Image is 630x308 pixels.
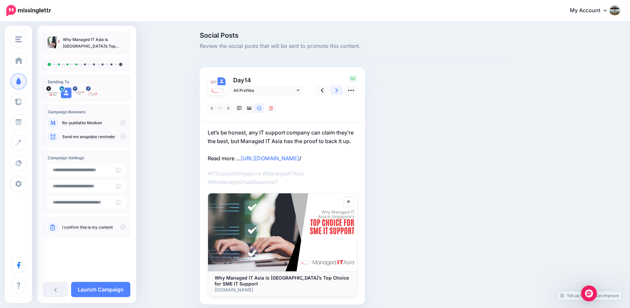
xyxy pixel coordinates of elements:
img: GiTaVuQ--18492.png [48,88,58,98]
img: menu.png [15,36,22,42]
img: picture-bsa59182.png [87,88,98,98]
img: Why Managed IT Asia is Singapore’s Top Choice for SME IT Support [208,193,357,271]
p: Why Managed IT Asia is [GEOGRAPHIC_DATA]’s Top Choice for SME IT Support [63,36,126,50]
h4: Sending To [48,79,126,84]
p: Let’s be honest, any IT support company can claim they’re the best, but Managed IT Asia has the p... [208,128,357,163]
a: All Profiles [230,86,303,95]
p: Send me an [62,134,126,140]
p: #ITSupportSingapore #ManagedITAsia #WeManageSmallBusinessIT [208,169,357,186]
img: picture-bsa59181.png [74,88,85,98]
img: c0372c2c5f8305cb8a3b2ccf7b1fbe1e_thumb.jpg [48,36,60,48]
a: Re-publish [62,120,82,126]
img: picture-bsa59182.png [210,85,226,101]
span: 62 [349,75,357,82]
b: Why Managed IT Asia is [GEOGRAPHIC_DATA]’s Top Choice for SME IT Support [215,275,349,287]
a: [URL][DOMAIN_NAME] [241,155,299,162]
img: user_default_image.png [61,88,71,98]
span: Social Posts [200,32,507,39]
a: My Account [563,3,620,19]
h4: Campaign Boosters [48,109,126,114]
a: update reminder [84,134,115,139]
h4: Campaign Settings [48,155,126,160]
p: to Medium [62,120,126,126]
p: Day [230,75,304,85]
img: user_default_image.png [218,77,226,85]
p: [DOMAIN_NAME] [215,287,350,293]
div: Open Intercom Messenger [581,286,597,301]
img: GiTaVuQ--18492.png [210,77,218,85]
a: Tell us how we can improve [557,291,622,300]
a: I confirm this is my content [62,225,113,230]
span: All Profiles [233,87,295,94]
span: 14 [244,77,251,84]
span: Review the social posts that will be sent to promote this content. [200,42,507,51]
img: Missinglettr [6,5,51,16]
